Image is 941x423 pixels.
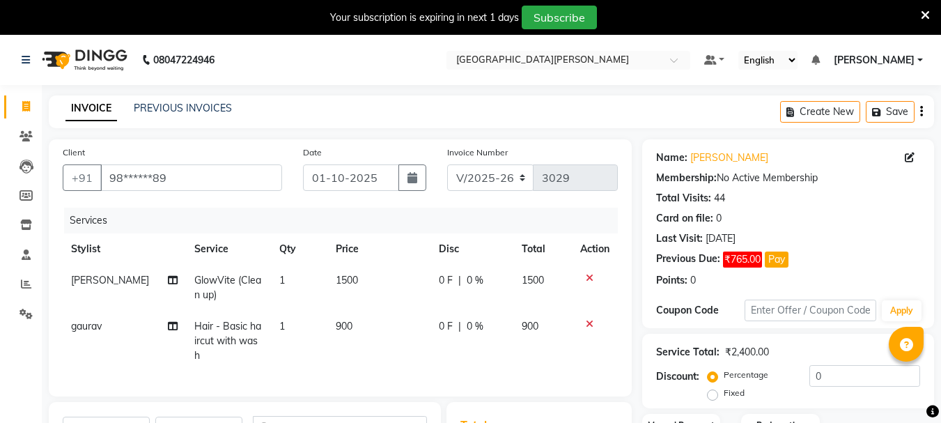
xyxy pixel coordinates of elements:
[765,252,788,268] button: Pay
[656,273,687,288] div: Points:
[882,367,927,409] iframe: chat widget
[71,274,149,286] span: [PERSON_NAME]
[866,101,915,123] button: Save
[194,320,261,362] span: Hair - Basic haircut with wash
[336,274,358,286] span: 1500
[100,164,282,191] input: Search by Name/Mobile/Email/Code
[882,300,921,321] button: Apply
[522,320,538,332] span: 900
[656,151,687,165] div: Name:
[439,319,453,334] span: 0 F
[467,273,483,288] span: 0 %
[194,274,261,301] span: GlowVite (Clean up)
[724,387,745,399] label: Fixed
[656,211,713,226] div: Card on file:
[271,233,327,265] th: Qty
[279,320,285,332] span: 1
[656,231,703,246] div: Last Visit:
[36,40,131,79] img: logo
[780,101,860,123] button: Create New
[572,233,618,265] th: Action
[706,231,736,246] div: [DATE]
[439,273,453,288] span: 0 F
[714,191,725,206] div: 44
[725,345,769,360] div: ₹2,400.00
[71,320,102,332] span: gaurav
[63,233,186,265] th: Stylist
[716,211,722,226] div: 0
[656,252,720,268] div: Previous Due:
[656,303,744,318] div: Coupon Code
[63,164,102,191] button: +91
[656,171,920,185] div: No Active Membership
[65,96,117,121] a: INVOICE
[327,233,430,265] th: Price
[690,151,768,165] a: [PERSON_NAME]
[134,102,232,114] a: PREVIOUS INVOICES
[63,146,85,159] label: Client
[447,146,508,159] label: Invoice Number
[724,369,768,381] label: Percentage
[330,10,519,25] div: Your subscription is expiring in next 1 days
[153,40,215,79] b: 08047224946
[656,369,699,384] div: Discount:
[467,319,483,334] span: 0 %
[513,233,573,265] th: Total
[336,320,352,332] span: 900
[458,319,461,334] span: |
[656,171,717,185] div: Membership:
[522,274,544,286] span: 1500
[430,233,513,265] th: Disc
[656,191,711,206] div: Total Visits:
[186,233,271,265] th: Service
[656,345,720,360] div: Service Total:
[303,146,322,159] label: Date
[64,208,628,233] div: Services
[279,274,285,286] span: 1
[458,273,461,288] span: |
[723,252,762,268] span: ₹765.00
[834,53,915,68] span: [PERSON_NAME]
[745,300,876,321] input: Enter Offer / Coupon Code
[522,6,597,29] button: Subscribe
[690,273,696,288] div: 0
